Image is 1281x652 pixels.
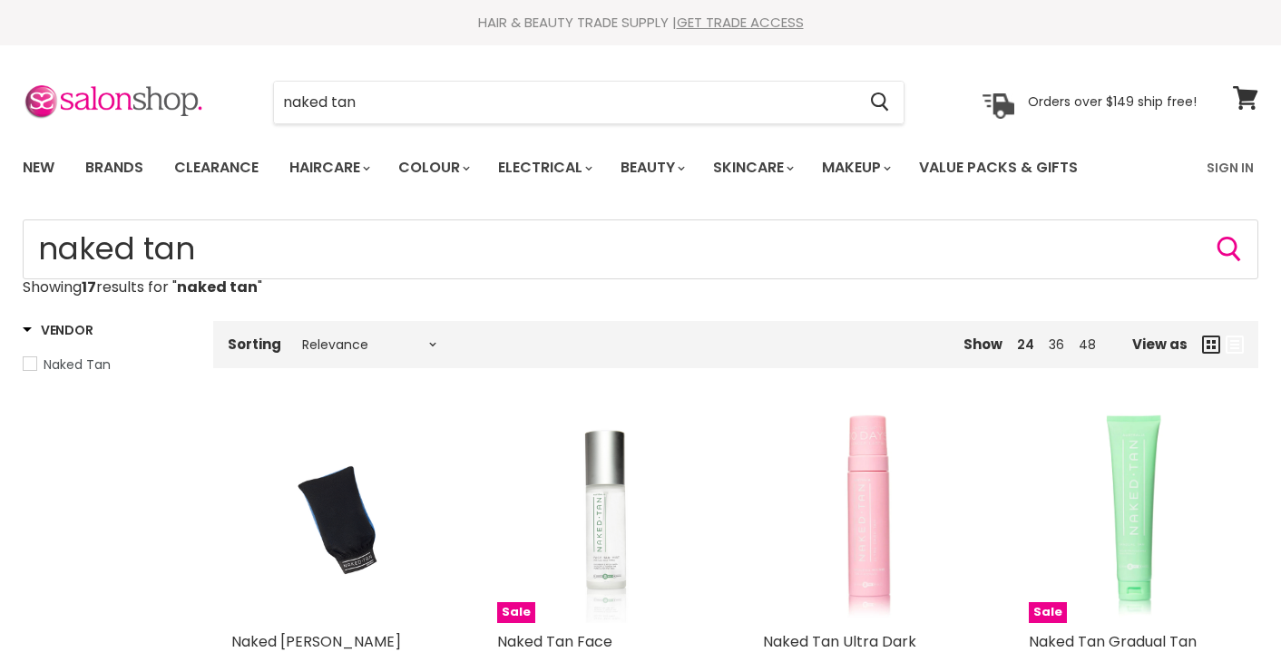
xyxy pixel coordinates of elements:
a: Makeup [808,149,902,187]
a: GET TRADE ACCESS [677,13,804,32]
a: Naked Tan [23,355,191,375]
form: Product [273,81,905,124]
span: Show [963,335,1002,354]
a: Clearance [161,149,272,187]
input: Search [274,82,856,123]
h3: Vendor [23,321,93,339]
a: Haircare [276,149,381,187]
a: Colour [385,149,481,187]
span: Sale [1029,602,1067,623]
a: Electrical [484,149,603,187]
button: Search [856,82,904,123]
strong: naked tan [177,277,258,297]
strong: 17 [82,277,96,297]
button: Search [1215,235,1244,264]
span: Naked Tan [44,355,111,374]
a: 36 [1049,336,1064,354]
a: Brands [72,149,157,187]
img: Naked Tan Ultra Dark Tanning Mousse [763,412,974,623]
a: Naked Tan Gradual Tan [1029,631,1197,652]
img: Naked Tan Gradual Tan [1029,412,1240,623]
a: Naked Tan Tan Remover Mitt [231,412,443,623]
span: Sale [497,602,535,623]
input: Search [23,219,1258,279]
a: Beauty [607,149,696,187]
p: Orders over $149 ship free! [1028,93,1197,110]
a: Naked Tan Gradual TanSale [1029,412,1240,623]
a: Skincare [699,149,805,187]
a: Value Packs & Gifts [905,149,1091,187]
label: Sorting [228,336,281,352]
a: Naked Tan Face Tan MistSale [497,412,709,623]
a: Sign In [1196,149,1265,187]
a: New [9,149,68,187]
a: 24 [1017,336,1034,354]
a: 48 [1079,336,1096,354]
p: Showing results for " " [23,279,1258,296]
ul: Main menu [9,141,1144,194]
form: Product [23,219,1258,279]
span: View as [1132,336,1188,352]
